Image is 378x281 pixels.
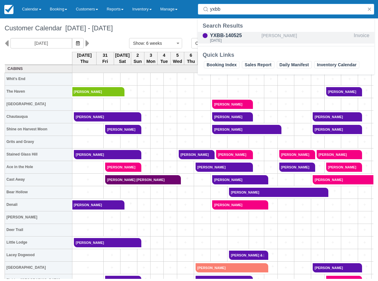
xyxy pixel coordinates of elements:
[74,176,102,183] a: +
[313,88,323,95] a: +
[296,239,309,246] a: +
[105,125,137,134] a: [PERSON_NAME]
[210,39,259,42] div: [DATE]
[266,114,276,120] a: +
[212,239,226,246] a: +
[313,112,358,121] a: [PERSON_NAME]
[326,139,340,145] a: +
[212,100,249,109] a: [PERSON_NAME]
[266,101,276,107] a: +
[296,252,309,258] a: +
[105,214,119,221] a: +
[249,150,263,156] a: +
[165,264,175,271] a: +
[74,139,102,145] a: +
[296,88,309,95] a: +
[229,239,247,246] a: +
[179,126,192,133] a: +
[343,252,356,258] a: +
[6,66,71,72] a: Cabins
[343,202,356,208] a: +
[179,114,192,120] a: +
[139,189,149,195] a: +
[326,163,358,172] a: [PERSON_NAME]
[196,101,209,107] a: +
[122,101,136,107] a: +
[250,214,262,221] a: +
[139,202,149,208] a: +
[358,150,370,156] a: +
[165,88,175,95] a: +
[105,76,119,82] a: +
[360,139,369,145] a: +
[152,202,162,208] a: +
[313,252,323,258] a: +
[266,164,276,170] a: +
[105,252,119,258] a: +
[105,175,177,184] a: [PERSON_NAME] [PERSON_NAME]
[264,263,276,270] a: +
[279,88,293,95] a: +
[120,200,136,207] a: +
[210,4,365,15] input: Search ( / )
[264,251,276,257] a: +
[203,22,369,29] div: Search Results
[72,52,97,65] th: [DATE] Thu
[250,239,262,246] a: +
[279,139,293,145] a: +
[326,101,340,107] a: +
[250,76,262,82] a: +
[133,41,144,46] span: Show
[212,112,249,121] a: [PERSON_NAME]
[343,214,356,221] a: +
[165,214,175,221] a: +
[5,98,72,110] th: [GEOGRAPHIC_DATA]
[212,88,226,95] a: +
[5,198,72,211] th: Denali
[212,125,277,134] a: [PERSON_NAME]
[62,24,113,32] span: [DATE] - [DATE]
[360,76,369,82] a: +
[152,189,162,195] a: +
[179,76,192,82] a: +
[139,214,149,221] a: +
[122,189,136,195] a: +
[74,252,102,258] a: +
[326,87,358,96] a: [PERSON_NAME]
[152,214,162,221] a: +
[358,87,370,94] a: +
[137,238,149,244] a: +
[152,139,162,145] a: +
[105,101,119,107] a: +
[165,252,175,258] a: +
[266,239,276,246] a: +
[360,227,369,233] a: +
[139,252,149,258] a: +
[229,214,247,221] a: +
[196,263,264,272] a: [PERSON_NAME]
[195,40,251,46] span: Category Filter
[179,139,192,145] a: +
[105,227,119,233] a: +
[360,202,369,208] a: +
[5,211,72,224] th: [PERSON_NAME]
[229,227,247,233] a: +
[152,151,162,158] a: +
[313,239,323,246] a: +
[152,164,162,170] a: +
[139,227,149,233] a: +
[360,214,369,221] a: +
[196,239,209,246] a: +
[152,252,162,258] a: +
[144,41,162,46] span: : 6 weeks
[196,76,209,82] a: +
[212,200,264,210] a: [PERSON_NAME]
[343,227,356,233] a: +
[296,114,309,120] a: +
[279,252,293,258] a: +
[177,175,192,182] a: +
[122,252,136,258] a: +
[196,163,249,172] a: [PERSON_NAME]
[266,151,276,158] a: +
[165,114,175,120] a: +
